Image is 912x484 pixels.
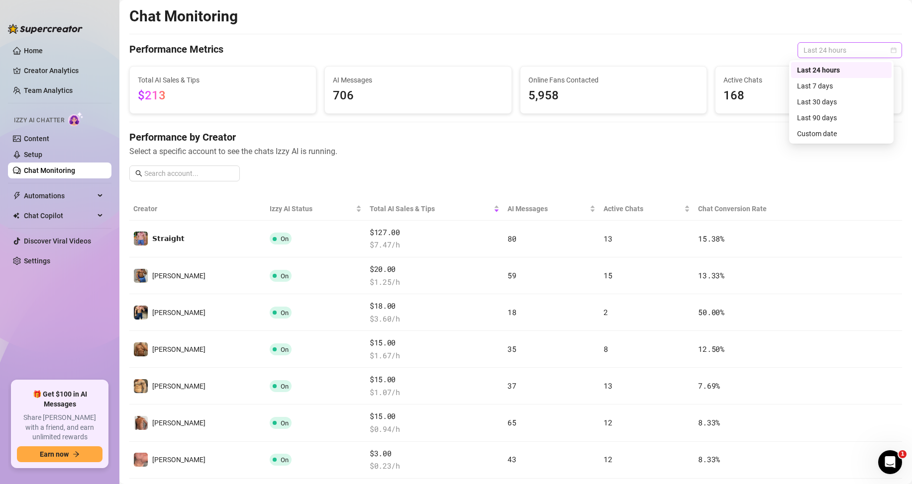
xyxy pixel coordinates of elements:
span: calendar [891,47,897,53]
span: Chat Copilot [24,208,95,224]
th: Active Chats [600,197,695,221]
img: 𝗦𝘁𝗿𝗮𝗶𝗴𝗵𝘁 [134,232,148,245]
span: Total AI Sales & Tips [370,203,492,214]
div: Last 24 hours [797,65,886,76]
div: Last 90 days [791,110,892,126]
div: Last 24 hours [791,62,892,78]
span: 43 [507,454,516,464]
div: Last 7 days [791,78,892,94]
a: Creator Analytics [24,63,103,79]
span: On [281,309,289,317]
span: $ 1.25 /h [370,276,500,288]
span: $ 1.07 /h [370,387,500,399]
span: [PERSON_NAME] [152,382,205,390]
h4: Performance Metrics [129,42,223,58]
span: Active Chats [723,75,894,85]
img: 𝙆𝙀𝙑𝙄𝙉 [134,269,148,283]
span: 50.00 % [698,307,724,317]
span: Online Fans Contacted [528,75,699,85]
span: 𝗦𝘁𝗿𝗮𝗶𝗴𝗵𝘁 [152,235,185,242]
span: Izzy AI Chatter [14,116,64,125]
span: $ 1.67 /h [370,350,500,362]
span: $ 0.94 /h [370,423,500,435]
span: On [281,419,289,427]
span: 65 [507,417,516,427]
span: $15.00 [370,374,500,386]
span: AI Messages [507,203,587,214]
div: Last 30 days [797,96,886,107]
th: Chat Conversion Rate [694,197,824,221]
img: Mikael [134,453,148,467]
span: 7.69 % [698,381,720,391]
span: 59 [507,270,516,280]
span: Total AI Sales & Tips [138,75,308,85]
img: Chat Copilot [13,212,19,219]
span: 2 [604,307,608,317]
img: Nathan [134,416,148,430]
span: On [281,235,289,242]
span: Automations [24,188,95,204]
span: 35 [507,344,516,354]
span: Izzy AI Status [270,203,354,214]
span: [PERSON_NAME] [152,419,205,427]
span: 🎁 Get $100 in AI Messages [17,390,102,409]
span: 18 [507,307,516,317]
span: 13 [604,381,612,391]
span: Last 24 hours [804,43,896,58]
span: 706 [333,86,503,105]
a: Discover Viral Videos [24,237,91,245]
span: 80 [507,234,516,243]
th: Total AI Sales & Tips [366,197,504,221]
span: [PERSON_NAME] [152,272,205,280]
span: 13 [604,234,612,243]
span: 5,958 [528,86,699,105]
span: arrow-right [73,451,80,458]
span: 13.33 % [698,270,724,280]
span: On [281,272,289,280]
span: Active Chats [604,203,683,214]
span: $ 0.23 /h [370,460,500,472]
span: [PERSON_NAME] [152,345,205,353]
div: Custom date [791,126,892,142]
h2: Chat Monitoring [129,7,238,26]
th: Izzy AI Status [266,197,366,221]
span: search [135,170,142,177]
h4: Performance by Creator [129,130,902,144]
img: logo-BBDzfeDw.svg [8,24,83,34]
th: Creator [129,197,266,221]
a: Content [24,135,49,143]
span: $ 7.47 /h [370,239,500,251]
span: $20.00 [370,263,500,275]
span: $18.00 [370,300,500,312]
button: Earn nowarrow-right [17,446,102,462]
div: Last 7 days [797,81,886,91]
div: Custom date [797,128,886,139]
span: 8 [604,344,608,354]
a: Chat Monitoring [24,166,75,174]
span: Share [PERSON_NAME] with a friend, and earn unlimited rewards [17,413,102,442]
span: 15 [604,270,612,280]
span: $213 [138,88,166,102]
span: 12 [604,417,612,427]
span: On [281,383,289,390]
a: Team Analytics [24,86,73,94]
span: AI Messages [333,75,503,85]
span: $127.00 [370,227,500,239]
img: 𝙅𝘼𝙄𝙈𝙀𝙎 [134,342,148,356]
span: thunderbolt [13,192,21,200]
img: AI Chatter [68,112,84,126]
span: $15.00 [370,410,500,422]
a: Home [24,47,43,55]
span: On [281,346,289,353]
span: $15.00 [370,337,500,349]
th: AI Messages [504,197,599,221]
span: Select a specific account to see the chats Izzy AI is running. [129,145,902,158]
div: Last 30 days [791,94,892,110]
span: 8.33 % [698,417,720,427]
a: Setup [24,151,42,159]
input: Search account... [144,168,234,179]
span: Earn now [40,450,69,458]
span: 12.50 % [698,344,724,354]
img: 𝙅𝙊𝙀 [134,379,148,393]
span: On [281,456,289,464]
